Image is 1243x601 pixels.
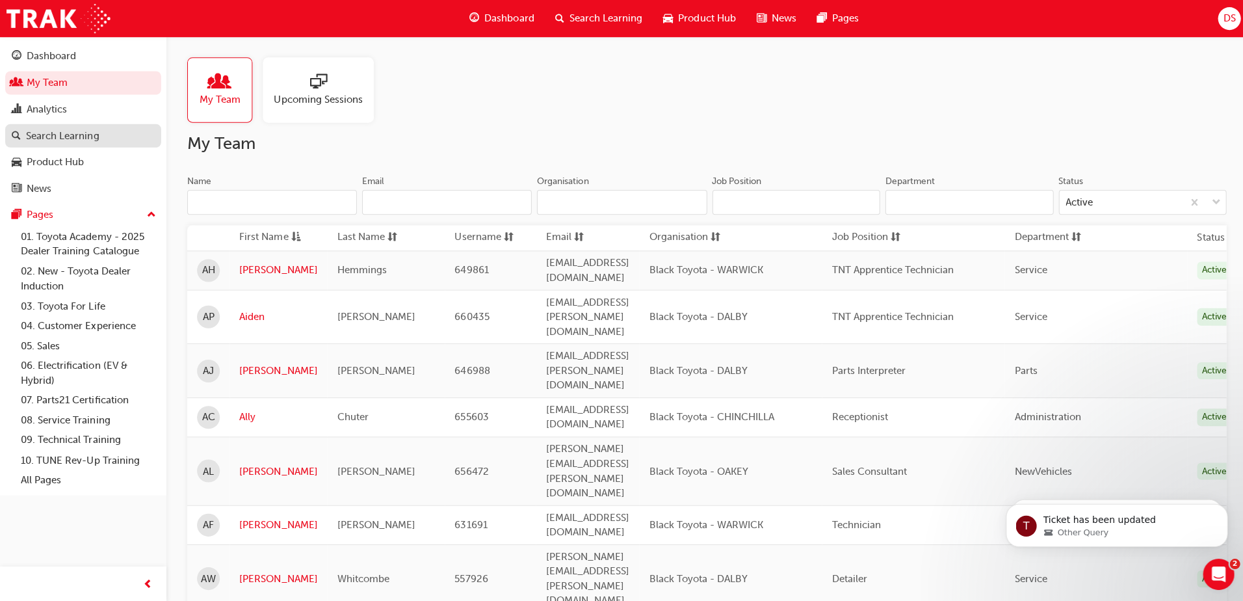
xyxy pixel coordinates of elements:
[1219,11,1231,26] span: DS
[336,517,414,529] span: [PERSON_NAME]
[1193,230,1220,245] th: Status
[661,10,671,27] span: car-icon
[647,310,745,321] span: Black Toyota - DALBY
[211,73,228,92] span: people-icon
[202,408,215,423] span: AC
[1067,229,1077,245] span: sorting-icon
[336,364,414,375] span: [PERSON_NAME]
[1011,229,1065,245] span: Department
[336,571,388,583] span: Whitcombe
[5,150,161,174] a: Product Hub
[239,570,317,585] a: [PERSON_NAME]
[553,10,562,27] span: search-icon
[708,229,718,245] span: sorting-icon
[5,202,161,226] button: Pages
[651,5,744,32] a: car-iconProduct Hub
[647,229,718,245] button: Organisationsorting-icon
[544,510,627,537] span: [EMAIL_ADDRESS][DOMAIN_NAME]
[458,5,543,32] a: guage-iconDashboard
[1193,407,1227,425] div: Active
[544,349,627,390] span: [EMAIL_ADDRESS][PERSON_NAME][DOMAIN_NAME]
[647,229,705,245] span: Organisation
[453,571,486,583] span: 557926
[1193,461,1227,479] div: Active
[1055,174,1080,187] div: Status
[754,10,764,27] span: news-icon
[5,176,161,200] a: News
[202,308,214,323] span: AP
[1011,364,1034,375] span: Parts
[468,10,478,27] span: guage-icon
[1011,571,1043,583] span: Service
[7,4,110,33] img: Trak
[239,229,310,245] button: First Nameasc-icon
[199,92,240,107] span: My Team
[544,295,627,336] span: [EMAIL_ADDRESS][PERSON_NAME][DOMAIN_NAME]
[146,206,155,223] span: up-icon
[647,571,745,583] span: Black Toyota - DALBY
[647,517,761,529] span: Black Toyota - WARWICK
[12,77,21,89] span: people-icon
[361,174,383,187] div: Email
[202,262,215,277] span: AH
[187,57,262,122] a: My Team
[5,42,161,202] button: DashboardMy TeamAnalyticsSearch LearningProduct HubNews
[544,229,569,245] span: Email
[16,315,161,335] a: 04. Customer Experience
[187,189,356,214] input: Name
[453,410,487,421] span: 655603
[16,449,161,469] a: 10. TUNE Rev-Up Training
[544,229,616,245] button: Emailsorting-icon
[815,10,824,27] span: pages-icon
[453,517,486,529] span: 631691
[27,181,51,196] div: News
[535,189,704,214] input: Organisation
[1199,557,1230,588] iframe: Intercom live chat
[830,11,856,26] span: Pages
[239,408,317,423] a: Ally
[26,128,99,143] div: Search Learning
[1011,410,1077,421] span: Administration
[983,475,1243,566] iframe: Intercom notifications message
[239,229,287,245] span: First Name
[502,229,512,245] span: sorting-icon
[16,468,161,488] a: All Pages
[1193,261,1227,278] div: Active
[572,229,582,245] span: sorting-icon
[200,570,215,585] span: AW
[239,308,317,323] a: Aiden
[710,189,878,214] input: Job Position
[27,154,84,169] div: Product Hub
[804,5,867,32] a: pages-iconPages
[16,261,161,295] a: 02. New - Toyota Dealer Induction
[12,130,21,142] span: search-icon
[336,464,414,475] span: [PERSON_NAME]
[829,464,904,475] span: Sales Consultant
[336,410,367,421] span: Chuter
[202,362,213,377] span: AJ
[12,103,21,115] span: chart-icon
[202,462,213,477] span: AL
[647,263,761,275] span: Black Toyota - WARWICK
[453,229,525,245] button: Usernamesorting-icon
[336,229,384,245] span: Last Name
[1193,568,1227,586] div: Active
[1193,307,1227,325] div: Active
[16,295,161,315] a: 03. Toyota For Life
[336,229,408,245] button: Last Namesorting-icon
[239,516,317,531] a: [PERSON_NAME]
[710,174,759,187] div: Job Position
[453,263,487,275] span: 649861
[829,229,885,245] span: Job Position
[829,364,902,375] span: Parts Interpreter
[27,207,53,222] div: Pages
[647,364,745,375] span: Black Toyota - DALBY
[829,571,864,583] span: Detailer
[453,464,487,475] span: 656472
[16,409,161,429] a: 08. Service Training
[647,410,772,421] span: Black Toyota - CHINCHILLA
